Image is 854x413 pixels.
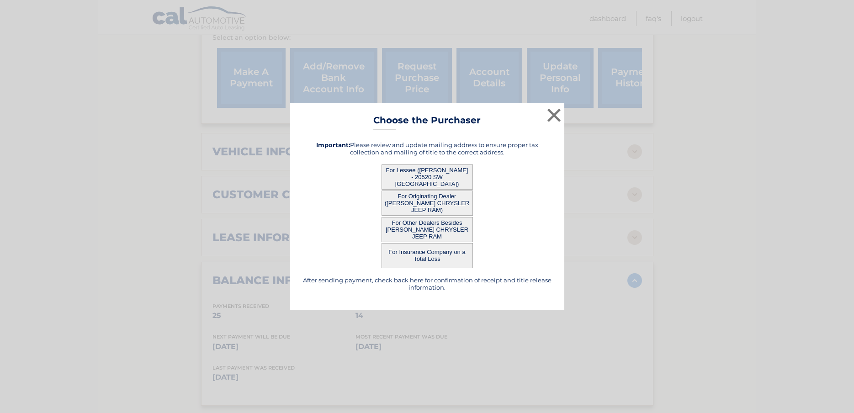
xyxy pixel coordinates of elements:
h5: Please review and update mailing address to ensure proper tax collection and mailing of title to ... [302,141,553,156]
button: For Insurance Company on a Total Loss [382,243,473,268]
button: For Lessee ([PERSON_NAME] - 20520 SW [GEOGRAPHIC_DATA]) [382,164,473,190]
h3: Choose the Purchaser [373,115,481,131]
button: For Other Dealers Besides [PERSON_NAME] CHRYSLER JEEP RAM [382,217,473,242]
button: For Originating Dealer ([PERSON_NAME] CHRYSLER JEEP RAM) [382,191,473,216]
h5: After sending payment, check back here for confirmation of receipt and title release information. [302,276,553,291]
strong: Important: [316,141,350,148]
button: × [545,106,563,124]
